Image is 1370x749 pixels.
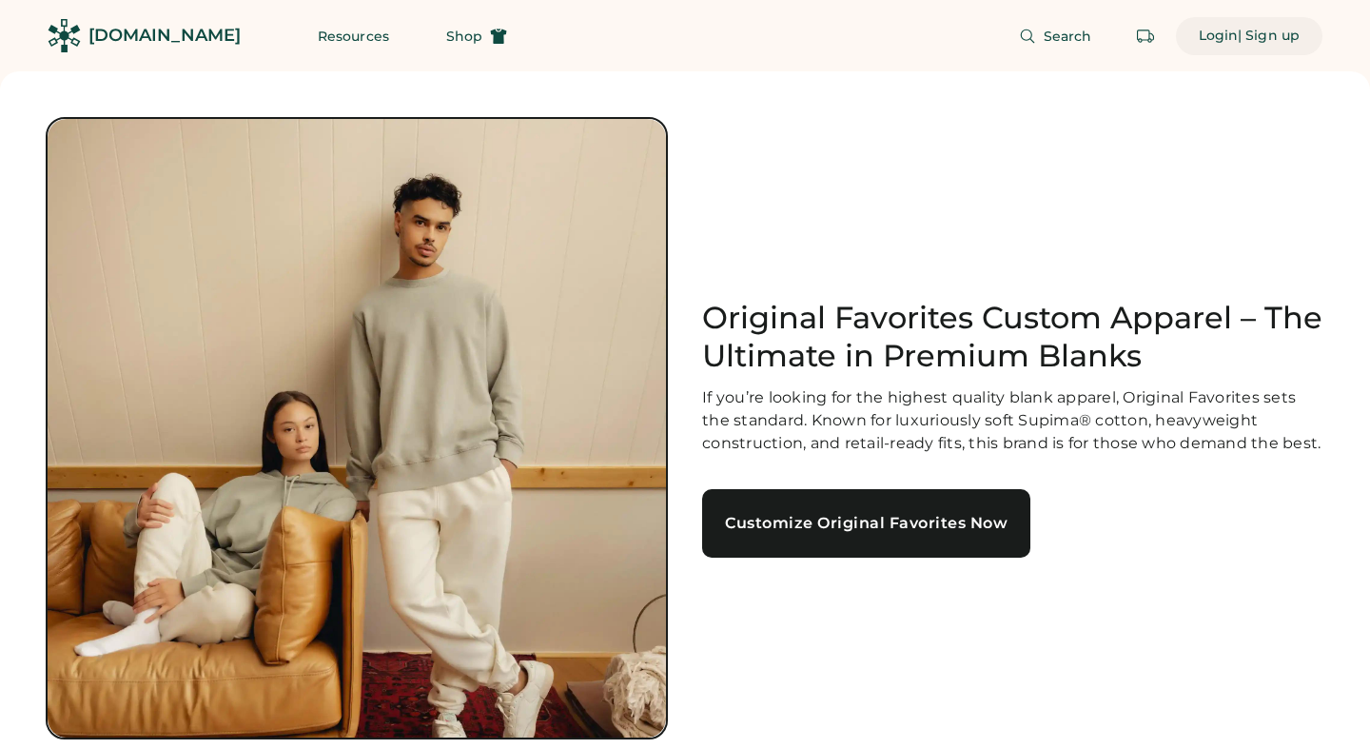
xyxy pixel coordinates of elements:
div: Customize Original Favorites Now [725,516,1008,531]
div: | Sign up [1238,27,1300,46]
button: Shop [423,17,530,55]
span: Shop [446,30,482,43]
button: Resources [295,17,412,55]
h1: Original Favorites Custom Apparel – The Ultimate in Premium Blanks [702,299,1324,375]
img: Rendered Logo - Screens [48,19,81,52]
div: If you’re looking for the highest quality blank apparel, Original Favorites sets the standard. Kn... [702,386,1324,455]
a: Customize Original Favorites Now [702,489,1030,558]
div: [DOMAIN_NAME] [88,24,241,48]
span: Search [1044,30,1092,43]
div: Login [1199,27,1239,46]
button: Search [996,17,1115,55]
button: Retrieve an order [1126,17,1164,55]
